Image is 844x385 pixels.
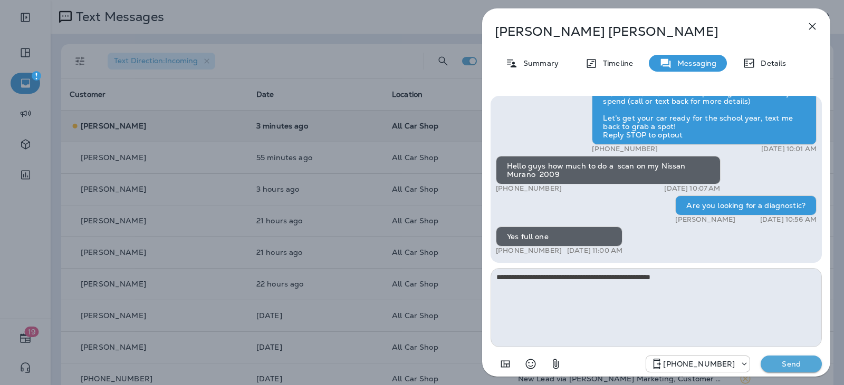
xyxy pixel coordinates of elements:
[672,59,716,67] p: Messaging
[761,145,817,153] p: [DATE] 10:01 AM
[518,59,559,67] p: Summary
[567,246,622,255] p: [DATE] 11:00 AM
[664,184,720,193] p: [DATE] 10:07 AM
[761,356,822,372] button: Send
[495,24,783,39] p: [PERSON_NAME] [PERSON_NAME]
[769,359,813,369] p: Send
[675,195,817,215] div: Are you looking for a diagnostic?
[663,360,735,368] p: [PHONE_NUMBER]
[755,59,786,67] p: Details
[496,156,721,184] div: Hello guys how much to do a scan on my Nissan Murano 2009
[646,358,750,370] div: +1 (689) 265-4479
[675,215,735,224] p: [PERSON_NAME]
[592,145,658,153] p: [PHONE_NUMBER]
[598,59,633,67] p: Timeline
[520,353,541,374] button: Select an emoji
[760,215,817,224] p: [DATE] 10:56 AM
[495,353,516,374] button: Add in a premade template
[496,226,622,246] div: Yes full one
[496,246,562,255] p: [PHONE_NUMBER]
[496,184,562,193] p: [PHONE_NUMBER]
